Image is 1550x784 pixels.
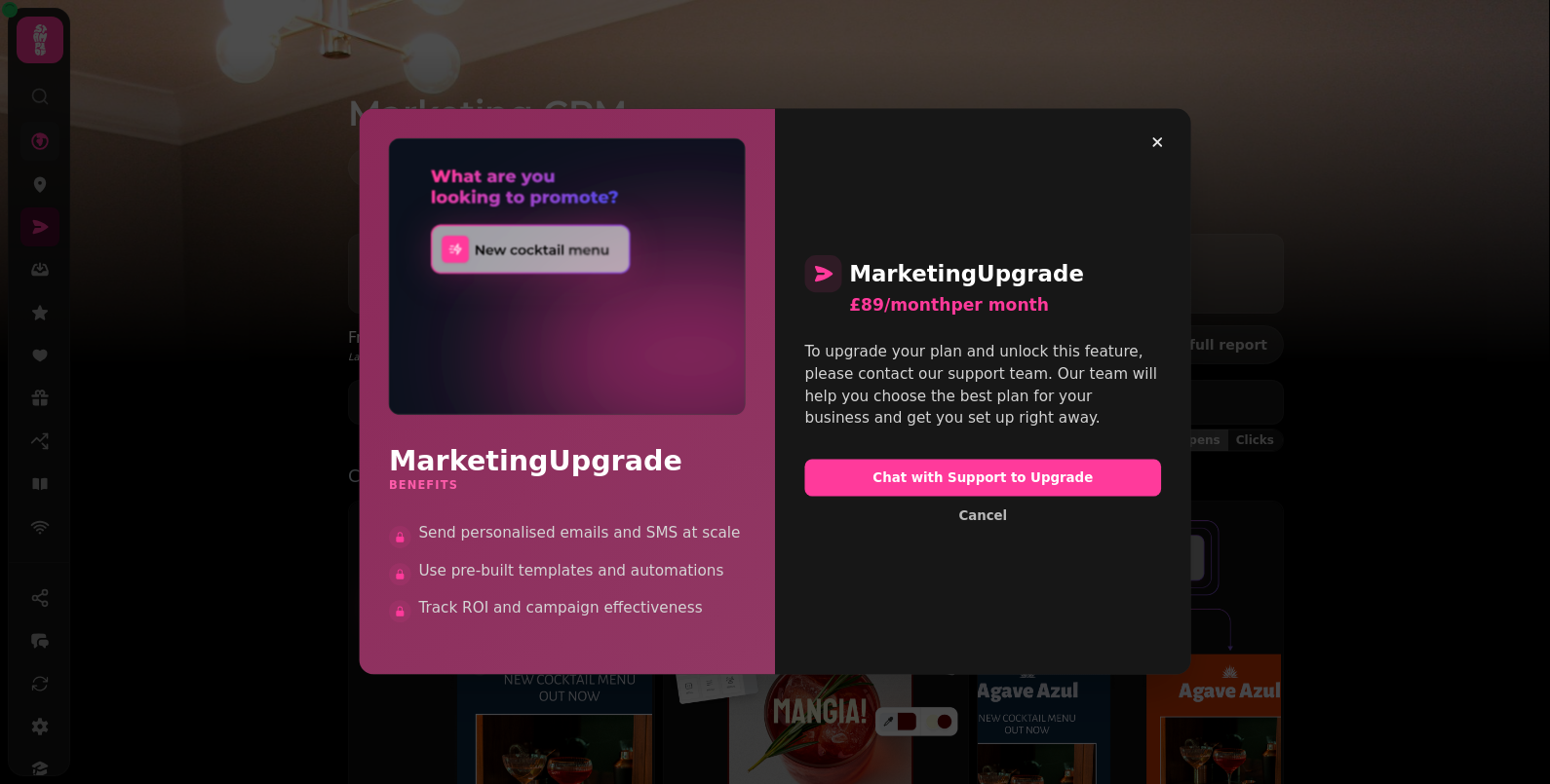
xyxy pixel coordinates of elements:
div: £89/month per month [849,293,1161,319]
span: Track ROI and campaign effectiveness [418,597,745,619]
button: Cancel [944,504,1022,529]
h2: Marketing Upgrade [804,256,1161,293]
span: Send personalised emails and SMS at scale [418,523,745,545]
button: Chat with Support to Upgrade [804,460,1161,497]
span: Use pre-built templates and automations [418,560,745,582]
h3: Benefits [389,478,746,493]
span: Chat with Support to Upgrade [820,471,1146,484]
div: To upgrade your plan and unlock this feature, please contact our support team. Our team will help... [804,341,1161,429]
span: Cancel [958,509,1007,522]
h2: Marketing Upgrade [389,445,746,478]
